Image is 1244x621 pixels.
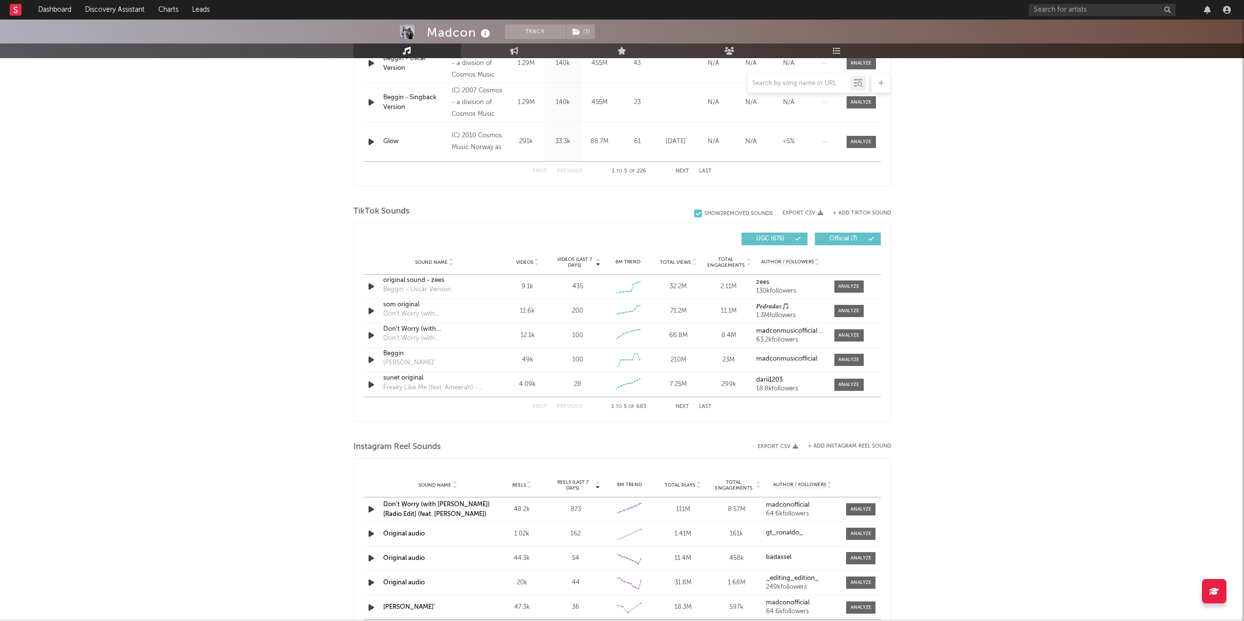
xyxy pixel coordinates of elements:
span: Reels (last 7 days) [551,479,594,491]
a: madconmusicofficial [756,356,824,363]
span: Total Engagements [706,257,745,268]
div: N/A [772,59,805,68]
div: 130k followers [756,288,824,295]
div: (C) 2010 Cosmos Music Norway as [452,130,505,153]
div: 100 [572,355,583,365]
div: 44.3k [498,554,546,563]
strong: badassel [766,554,791,560]
div: 23 [620,98,655,107]
a: Beggin - Singback Version [383,93,447,112]
button: + Add TikTok Sound [833,211,891,216]
div: 140k [547,98,579,107]
div: 1 5 683 [602,401,656,413]
div: 54 [551,554,600,563]
div: 458k [712,554,761,563]
a: som original [383,300,485,310]
span: Sound Name [415,259,448,265]
div: 455M [584,59,615,68]
strong: madconmusicofficial [756,356,817,362]
div: 43 [620,59,655,68]
div: 4.09k [505,380,550,389]
div: <5% [772,137,805,147]
div: 873 [551,505,600,514]
a: Beggin [383,349,485,359]
strong: zees [756,279,769,285]
div: 12.1k [505,331,550,341]
button: (3) [567,24,595,39]
div: 61 [620,137,655,147]
div: 31.8M [658,578,707,588]
button: Last [699,404,712,409]
div: Freaky Like Me (feat. Ameerah) - Main Mix [383,383,485,393]
div: 33.3k [547,137,579,147]
div: 8.4M [706,331,751,341]
strong: madconofficial [766,600,809,606]
div: 48.2k [498,505,546,514]
div: 32.2M [655,282,701,292]
a: badassel [766,554,839,561]
div: (C) 2007 Cosmos - a division of Cosmos Music [452,46,505,81]
span: ( 3 ) [566,24,595,39]
a: Original audio [383,531,425,537]
button: Export CSV [783,210,823,216]
div: 1.68M [712,578,761,588]
a: sunet original [383,373,485,383]
span: Total Views [660,259,691,265]
input: Search by song name or URL [747,80,851,87]
div: 88.7M [584,137,615,147]
button: + Add TikTok Sound [823,211,891,216]
div: [DATE] [659,137,692,147]
a: madconofficial [766,600,839,606]
div: 11.1M [706,306,751,316]
div: Glow [383,137,447,147]
button: Next [676,404,689,409]
div: 71.2M [655,306,701,316]
span: UGC ( 676 ) [748,236,793,242]
div: 9.1k [505,282,550,292]
div: 6M Trend [605,258,651,266]
div: Don't Worry (with [PERSON_NAME]) - Radio Edit [383,334,485,343]
a: Beggin - Uscar Version [383,54,447,73]
div: Don't Worry (with [PERSON_NAME]) [Radio Edit] [383,324,485,334]
div: 1.3M followers [756,312,824,319]
div: 63.2k followers [756,337,824,343]
div: 44 [551,578,600,588]
div: 18.8k followers [756,385,824,392]
button: Export CSV [758,444,798,450]
div: + Add Instagram Reel Sound [798,444,891,449]
span: of [629,405,634,409]
span: Total Engagements [712,479,755,491]
strong: madconofficial [766,502,809,508]
div: 100 [572,331,583,341]
span: Official ( 7 ) [821,236,866,242]
button: First [533,169,547,174]
div: 291k [510,137,542,147]
div: 64.6k followers [766,608,839,615]
a: Don't Worry (with [PERSON_NAME]) [Radio Edit] (feat. [PERSON_NAME]) [383,501,490,517]
button: Previous [557,404,583,409]
div: 1.41M [658,529,707,539]
div: 6M Trend [605,481,654,489]
div: 47.3k [498,602,546,612]
span: TikTok Sounds [353,206,410,217]
div: 64.6k followers [766,511,839,517]
div: 1.02k [498,529,546,539]
a: [PERSON_NAME]' [383,604,435,610]
div: 23M [706,355,751,365]
div: 210M [655,355,701,365]
button: Previous [557,169,583,174]
button: + Add Instagram Reel Sound [808,444,891,449]
a: original sound - zees [383,276,485,285]
button: Next [676,169,689,174]
div: N/A [735,59,767,68]
div: 36 [551,602,600,612]
div: 8.57M [712,505,761,514]
a: 𝑷𝒆𝒅𝒓𝒂𝒅𝒂𝒔🎵 [756,303,824,310]
div: 11.6k [505,306,550,316]
button: First [533,404,547,409]
button: Last [699,169,712,174]
div: 66.8M [655,331,701,341]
